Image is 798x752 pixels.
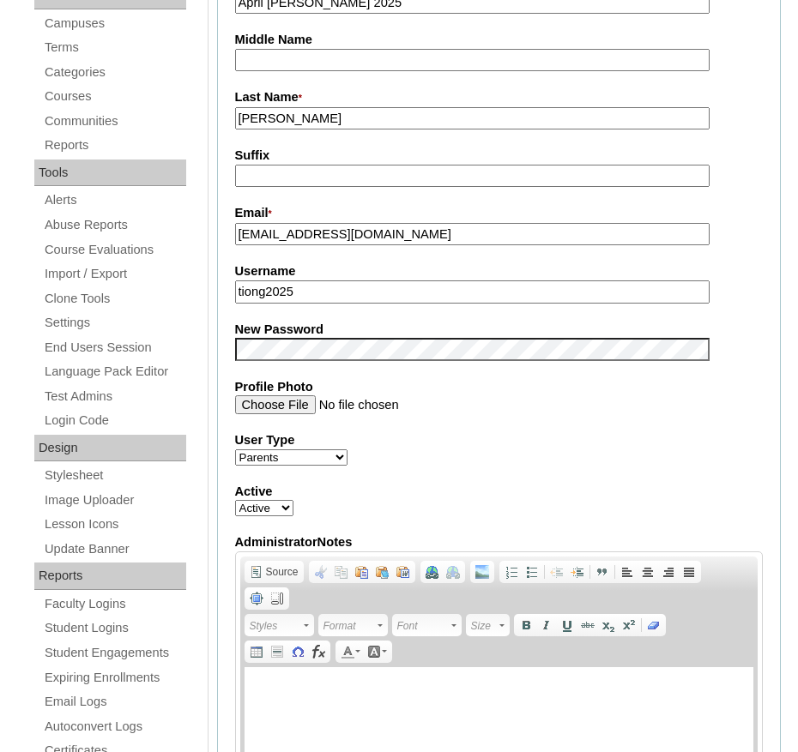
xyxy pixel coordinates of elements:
a: Insert Equation [308,642,329,661]
span: Size [471,616,497,636]
span: Font [397,616,449,636]
a: Size [466,614,510,636]
a: Unlink [443,562,463,581]
div: Tools [34,159,186,187]
label: AdministratorNotes [235,533,764,551]
a: Stylesheet [43,465,186,486]
a: Link [422,562,443,581]
a: Superscript [619,616,639,635]
a: Justify [679,562,699,581]
a: Paste [352,562,372,581]
a: Table [246,642,267,661]
a: Paste from Word [393,562,414,581]
label: Middle Name [235,31,764,49]
a: Decrease Indent [547,562,567,581]
a: Bold [516,616,536,635]
a: Autoconvert Logs [43,716,186,737]
a: Courses [43,86,186,107]
a: Reports [43,135,186,156]
a: Terms [43,37,186,58]
a: Clone Tools [43,288,186,310]
label: Active [235,483,764,501]
a: Italic [536,616,557,635]
a: Paste as plain text [372,562,393,581]
a: Categories [43,62,186,83]
a: Copy [331,562,352,581]
a: Format [318,614,388,636]
a: Underline [557,616,577,635]
a: Text Color [337,642,364,661]
a: Insert/Remove Numbered List [501,562,522,581]
a: Login Code [43,410,186,431]
label: User Type [235,431,764,449]
a: Source [246,562,302,581]
a: Strike Through [577,616,598,635]
a: End Users Session [43,337,186,358]
a: Expiring Enrollments [43,667,186,689]
a: Background Color [364,642,390,661]
span: Styles [250,616,301,636]
a: Font [392,614,462,636]
a: Align Right [658,562,679,581]
a: Communities [43,111,186,132]
a: Block Quote [592,562,613,581]
a: Align Left [617,562,638,581]
a: Campuses [43,13,186,34]
label: New Password [235,321,764,339]
a: Alerts [43,190,186,211]
a: Subscript [598,616,619,635]
a: Lesson Icons [43,514,186,535]
a: Import / Export [43,263,186,285]
a: Maximize [246,589,267,608]
a: Remove Format [644,616,664,635]
span: Format [323,616,375,636]
a: Course Evaluations [43,239,186,261]
a: Faculty Logins [43,593,186,615]
label: Username [235,262,764,280]
a: Settings [43,312,186,334]
a: Student Logins [43,617,186,639]
div: Reports [34,562,186,590]
a: Test Admins [43,386,186,407]
a: Increase Indent [567,562,588,581]
a: Styles [245,614,314,636]
a: Email Logs [43,691,186,713]
a: Insert Special Character [287,642,308,661]
a: Update Banner [43,538,186,560]
a: Center [638,562,658,581]
label: Profile Photo [235,378,764,396]
div: Design [34,435,186,462]
label: Email [235,204,764,223]
a: Student Engagements [43,642,186,664]
label: Suffix [235,147,764,165]
a: Insert/Remove Bulleted List [522,562,542,581]
a: Image Uploader [43,490,186,511]
a: Insert Horizontal Line [267,642,287,661]
a: Show Blocks [267,589,287,608]
a: Language Pack Editor [43,361,186,382]
label: Last Name [235,88,764,107]
span: Source [263,565,299,579]
a: Cut [311,562,331,581]
a: Abuse Reports [43,214,186,236]
a: Add Image [472,562,493,581]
